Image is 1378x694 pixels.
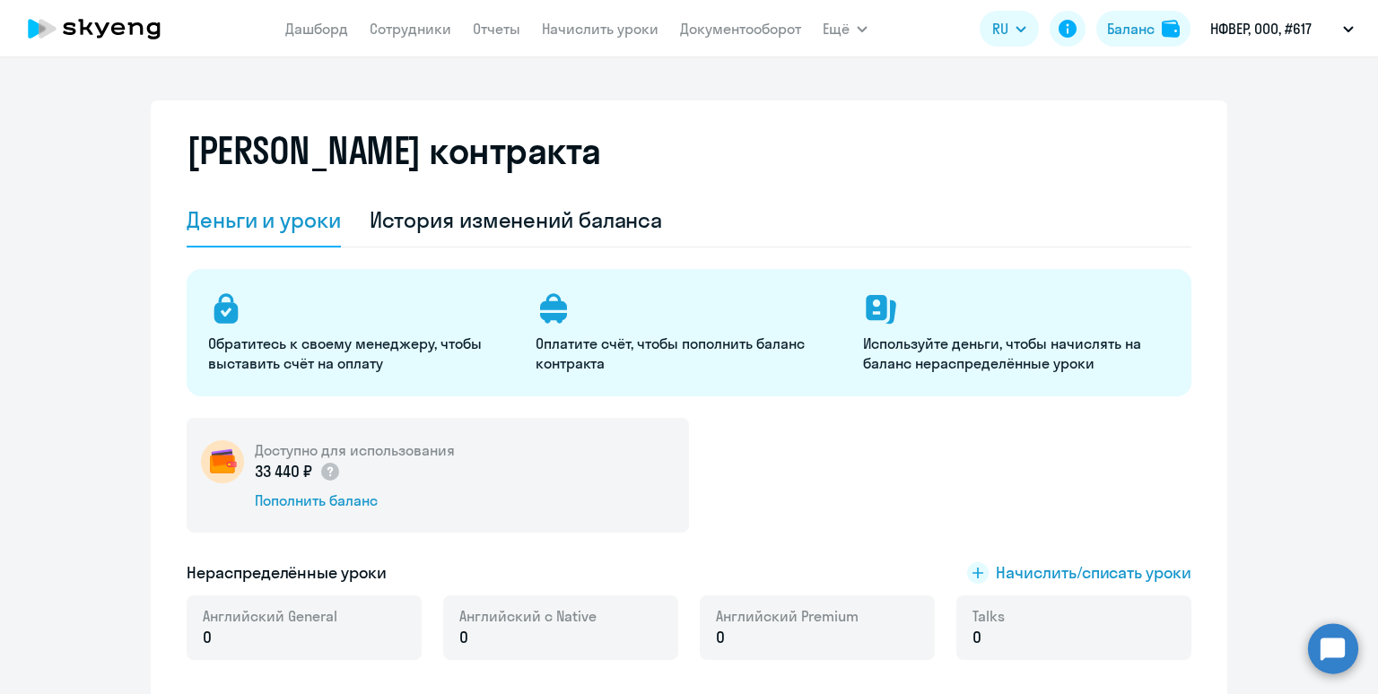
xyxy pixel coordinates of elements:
[1201,7,1363,50] button: НФВЕР, ООО, #617
[208,334,514,373] p: Обратитесь к своему менеджеру, чтобы выставить счёт на оплату
[285,20,348,38] a: Дашборд
[255,490,455,510] div: Пополнить баланс
[680,20,801,38] a: Документооборот
[823,18,850,39] span: Ещё
[201,440,244,483] img: wallet-circle.png
[1210,18,1312,39] p: НФВЕР, ООО, #617
[473,20,520,38] a: Отчеты
[370,205,663,234] div: История изменений баланса
[255,460,341,483] p: 33 440 ₽
[370,20,451,38] a: Сотрудники
[863,334,1169,373] p: Используйте деньги, чтобы начислять на баланс нераспределённые уроки
[980,11,1039,47] button: RU
[187,129,601,172] h2: [PERSON_NAME] контракта
[536,334,842,373] p: Оплатите счёт, чтобы пополнить баланс контракта
[459,626,468,649] span: 0
[972,606,1005,626] span: Talks
[1107,18,1155,39] div: Баланс
[459,606,597,626] span: Английский с Native
[187,561,387,585] h5: Нераспределённые уроки
[716,626,725,649] span: 0
[996,561,1191,585] span: Начислить/списать уроки
[203,606,337,626] span: Английский General
[187,205,341,234] div: Деньги и уроки
[972,626,981,649] span: 0
[1096,11,1190,47] button: Балансbalance
[823,11,868,47] button: Ещё
[255,440,455,460] h5: Доступно для использования
[716,606,859,626] span: Английский Premium
[1162,20,1180,38] img: balance
[203,626,212,649] span: 0
[992,18,1008,39] span: RU
[542,20,658,38] a: Начислить уроки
